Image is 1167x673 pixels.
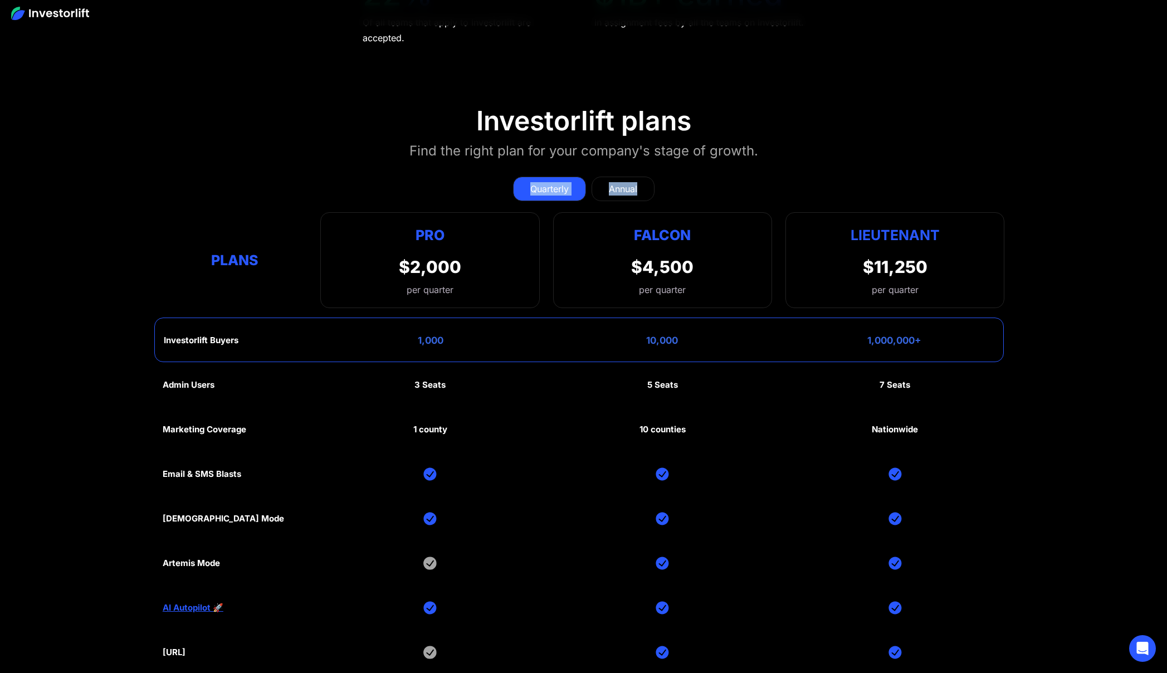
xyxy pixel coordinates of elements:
[418,335,443,346] div: 1,000
[399,283,461,296] div: per quarter
[163,647,185,657] div: [URL]
[363,14,574,46] div: Of all teams that apply to Investorlift are accepted.
[163,250,307,271] div: Plans
[530,182,569,196] div: Quarterly
[609,182,637,196] div: Annual
[872,283,919,296] div: per quarter
[863,257,927,277] div: $11,250
[851,227,940,243] strong: Lieutenant
[163,425,246,435] div: Marketing Coverage
[872,425,918,435] div: Nationwide
[867,335,921,346] div: 1,000,000+
[409,141,758,161] div: Find the right plan for your company's stage of growth.
[399,257,461,277] div: $2,000
[639,283,686,296] div: per quarter
[880,380,910,390] div: 7 Seats
[1129,635,1156,662] div: Open Intercom Messenger
[163,469,241,479] div: Email & SMS Blasts
[399,224,461,246] div: Pro
[476,105,691,137] div: Investorlift plans
[164,335,238,345] div: Investorlift Buyers
[163,558,220,568] div: Artemis Mode
[413,425,447,435] div: 1 county
[163,380,214,390] div: Admin Users
[163,603,223,613] a: AI Autopilot 🚀
[414,380,446,390] div: 3 Seats
[639,425,686,435] div: 10 counties
[631,257,694,277] div: $4,500
[163,514,284,524] div: [DEMOGRAPHIC_DATA] Mode
[647,380,678,390] div: 5 Seats
[634,224,691,246] div: Falcon
[646,335,678,346] div: 10,000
